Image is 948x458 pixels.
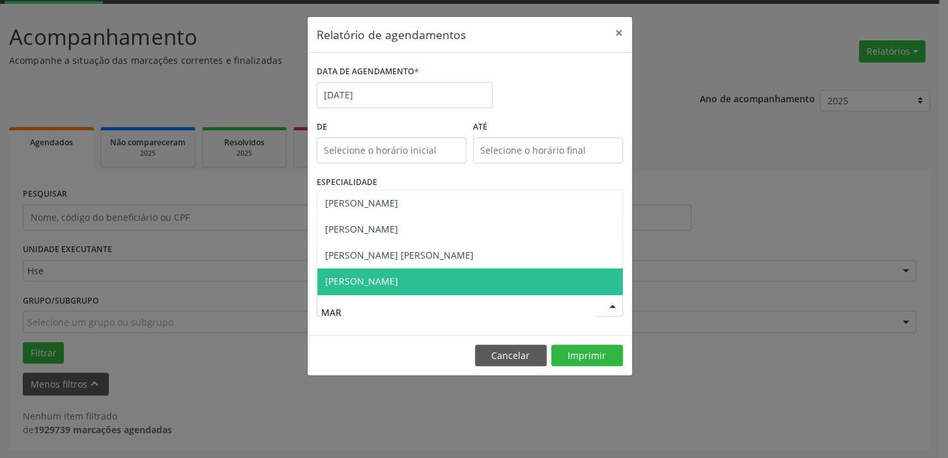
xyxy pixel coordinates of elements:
span: [PERSON_NAME] [325,275,398,287]
h5: Relatório de agendamentos [317,26,466,43]
label: ESPECIALIDADE [317,173,377,193]
button: Cancelar [475,345,547,367]
button: Close [606,17,632,49]
span: [PERSON_NAME] [325,223,398,235]
input: Selecione o horário inicial [317,137,467,164]
button: Imprimir [551,345,623,367]
label: ATÉ [473,117,623,137]
label: DATA DE AGENDAMENTO [317,62,419,82]
input: Selecione o horário final [473,137,623,164]
span: [PERSON_NAME] [325,197,398,209]
span: [PERSON_NAME] [PERSON_NAME] [325,249,474,261]
input: Selecione um profissional [321,299,596,325]
input: Selecione uma data ou intervalo [317,82,493,108]
label: De [317,117,467,137]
